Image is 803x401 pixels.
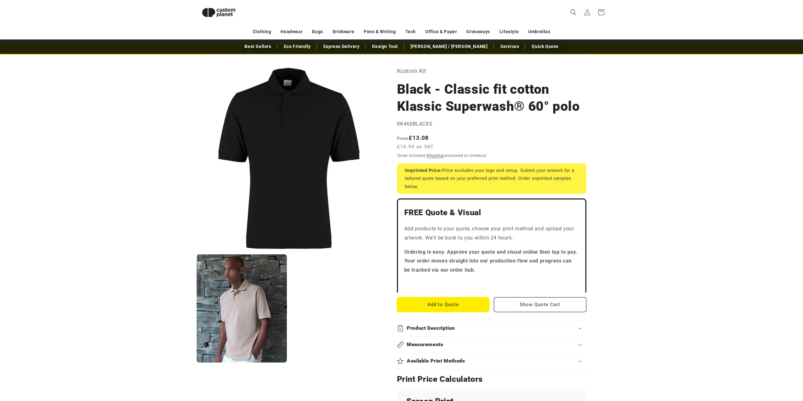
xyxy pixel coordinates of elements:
a: Pens & Writing [364,26,396,37]
summary: Search [566,5,580,19]
a: Best Sellers [241,41,274,52]
a: Umbrellas [528,26,550,37]
div: Taxes included. calculated at checkout. [397,152,586,159]
strong: Unprinted Price: [405,168,442,173]
iframe: Chat Widget [698,333,803,401]
button: Add to Quote [397,297,489,312]
strong: Ordering is easy. Approve your quote and visual online then tap to pay. Your order moves straight... [404,249,578,273]
span: KK460BLACXS [397,121,433,127]
h2: Measurements [407,341,443,348]
h2: FREE Quote & Visual [404,208,579,218]
a: Clothing [253,26,271,37]
a: Headwear [280,26,303,37]
media-gallery: Gallery Viewer [197,66,381,363]
h2: Available Print Methods [407,358,465,364]
a: Tech [405,26,416,37]
span: From [397,136,409,141]
a: Drinkware [333,26,354,37]
a: Shipping [426,153,443,158]
a: Office & Paper [425,26,457,37]
img: Custom Planet [197,3,241,22]
a: Design Tool [369,41,401,52]
h1: Black - Classic fit cotton Klassic Superwash® 60° polo [397,81,586,115]
summary: Product Description [397,320,586,336]
span: £10.90 ex VAT [397,143,434,150]
a: Quick Quote [528,41,562,52]
a: Services [497,41,522,52]
a: Eco Friendly [280,41,314,52]
h2: Product Description [407,325,455,332]
p: Kustom Kit [397,66,586,76]
summary: Available Print Methods [397,353,586,369]
summary: Measurements [397,337,586,353]
div: Price excludes your logo and setup. Submit your artwork for a tailored quote based on your prefer... [397,163,586,194]
button: Show Quote Cart [494,297,586,312]
a: Express Delivery [320,41,363,52]
a: Lifestyle [499,26,519,37]
strong: £13.08 [397,134,429,141]
a: [PERSON_NAME] / [PERSON_NAME] [407,41,491,52]
p: Add products to your quote, choose your print method and upload your artwork. We'll be back to yo... [404,224,579,243]
a: Bags [312,26,323,37]
iframe: Customer reviews powered by Trustpilot [404,280,579,286]
a: Giveaways [466,26,490,37]
h2: Print Price Calculators [397,374,586,384]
